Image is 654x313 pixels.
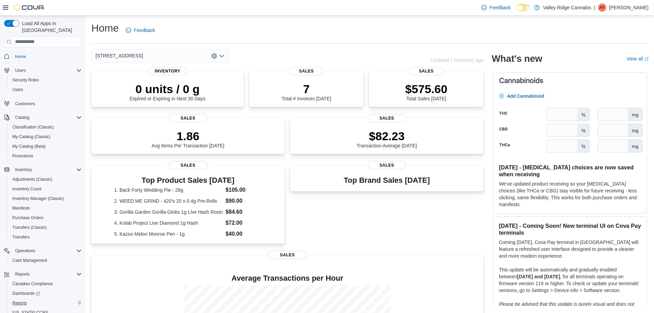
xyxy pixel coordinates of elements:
span: Cash Management [12,258,47,263]
span: Adjustments (Classic) [10,175,82,183]
span: Feedback [490,4,510,11]
a: Transfers (Classic) [10,223,49,232]
a: Classification (Classic) [10,123,57,131]
p: $575.60 [405,82,447,96]
button: Transfers [7,232,84,242]
span: Operations [15,248,35,254]
span: My Catalog (Classic) [10,133,82,141]
div: Avg Items Per Transaction [DATE] [152,129,225,148]
button: Open list of options [219,53,225,59]
span: Inventory Manager (Classic) [12,196,64,201]
span: Reports [15,271,30,277]
div: Total # Invoices [DATE] [282,82,331,101]
span: Sales [289,67,324,75]
span: Dashboards [10,289,82,298]
svg: External link [644,57,649,61]
span: Inventory Manager (Classic) [10,194,82,203]
span: Reports [12,270,82,278]
h3: Top Brand Sales [DATE] [344,176,430,185]
button: Users [12,66,28,75]
dt: 1. Back Forty Wedding Pie - 28g [114,187,223,193]
button: My Catalog (Beta) [7,142,84,151]
button: Canadian Compliance [7,279,84,289]
span: Canadian Compliance [12,281,53,287]
button: Security Roles [7,75,84,85]
button: Transfers (Classic) [7,223,84,232]
button: My Catalog (Classic) [7,132,84,142]
button: Inventory Manager (Classic) [7,194,84,203]
button: Operations [1,246,84,256]
span: Inventory Count [12,186,42,192]
span: Reports [12,300,27,306]
h3: Top Product Sales [DATE] [114,176,262,185]
p: | [594,3,595,12]
span: Security Roles [10,76,82,84]
span: Sales [169,161,207,169]
p: 1.86 [152,129,225,143]
button: Catalog [1,113,84,122]
div: Transaction Average [DATE] [357,129,417,148]
button: Home [1,52,84,62]
a: Adjustments (Classic) [10,175,55,183]
span: AY [599,3,605,12]
button: Inventory Count [7,184,84,194]
span: Transfers (Classic) [10,223,82,232]
span: Users [10,86,82,94]
button: Catalog [12,113,32,122]
a: Customers [12,100,38,108]
a: Security Roles [10,76,42,84]
button: Manifests [7,203,84,213]
div: Expired or Expiring in Next 30 Days [130,82,206,101]
span: Security Roles [12,77,39,83]
button: Purchase Orders [7,213,84,223]
a: View allExternal link [627,56,649,62]
span: My Catalog (Classic) [12,134,50,139]
strong: [DATE] and [DATE] [517,274,560,279]
span: Home [12,52,82,61]
a: Home [12,53,29,61]
span: Transfers [12,234,30,240]
p: $82.23 [357,129,417,143]
dt: 3. Gorilla Garden Gorilla Globs 1g Live Hash Rosin [114,209,223,215]
a: Dashboards [7,289,84,298]
input: Dark Mode [516,4,531,11]
span: Manifests [12,205,30,211]
span: Inventory [15,167,32,172]
h4: Average Transactions per Hour [97,274,478,282]
a: Inventory Manager (Classic) [10,194,67,203]
a: Users [10,86,26,94]
button: Reports [7,298,84,308]
button: Inventory [12,166,35,174]
span: Reports [10,299,82,307]
span: Classification (Classic) [10,123,82,131]
button: Cash Management [7,256,84,265]
span: Inventory [148,67,187,75]
span: [STREET_ADDRESS] [95,52,143,60]
h2: What's new [492,53,542,64]
p: Valley Ridge Cannabis [543,3,592,12]
span: Inventory [12,166,82,174]
a: My Catalog (Classic) [10,133,53,141]
button: Users [7,85,84,94]
p: This update will be automatically and gradually enabled between , for all terminals operating on ... [499,266,641,294]
p: Coming [DATE], Cova Pay terminal in [GEOGRAPHIC_DATA] will feature a refreshed user interface des... [499,239,641,259]
span: Canadian Compliance [10,280,82,288]
span: Sales [368,161,406,169]
span: Promotions [10,152,82,160]
span: Load All Apps in [GEOGRAPHIC_DATA] [19,20,82,34]
span: My Catalog (Beta) [12,144,46,149]
dt: 2. WEED ME GRIND - 420's 20 x 0.4g Pre-Rolls [114,198,223,204]
span: Operations [12,247,82,255]
a: Feedback [479,1,513,14]
span: Catalog [12,113,82,122]
a: Manifests [10,204,33,212]
span: Catalog [15,115,29,120]
dd: $84.60 [226,208,262,216]
span: Users [12,66,82,75]
h1: Home [91,21,119,35]
span: Sales [368,114,406,122]
p: 7 [282,82,331,96]
span: Promotions [12,153,33,159]
dd: $72.00 [226,219,262,227]
button: Classification (Classic) [7,122,84,132]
